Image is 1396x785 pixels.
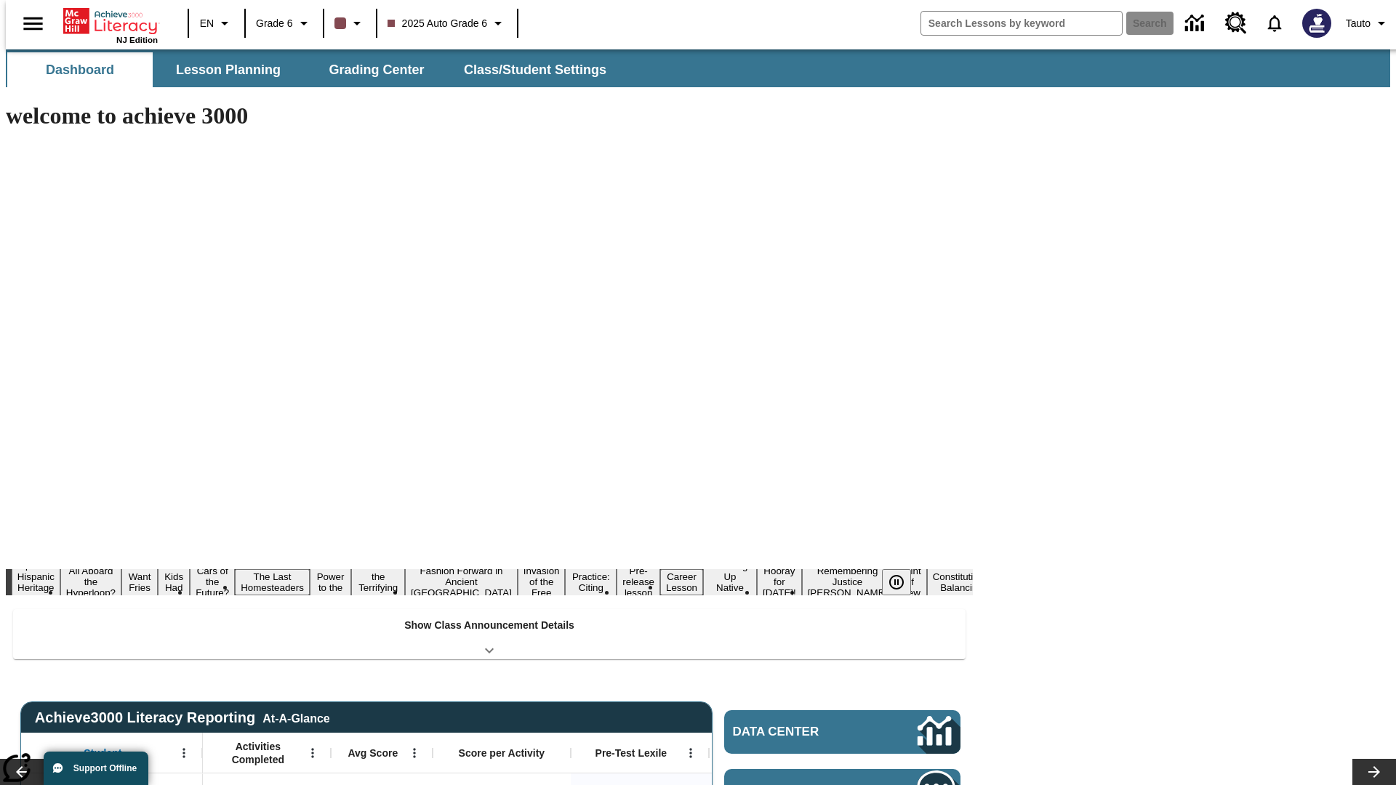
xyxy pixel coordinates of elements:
button: Slide 15 Hooray for Constitution Day! [757,563,802,600]
button: Slide 6 The Last Homesteaders [235,569,310,595]
div: At-A-Glance [262,709,329,725]
span: Grading Center [329,62,424,78]
button: Grade: Grade 6, Select a grade [250,10,318,36]
button: Slide 3 Do You Want Fries With That? [121,547,158,617]
span: Lesson Planning [176,62,281,78]
button: Open side menu [12,2,55,45]
div: Show Class Announcement Details [13,609,966,659]
span: Achieve3000 Literacy Reporting [35,709,330,726]
span: EN [200,16,214,31]
button: Support Offline [44,752,148,785]
button: Profile/Settings [1340,10,1396,36]
button: Open Menu [680,742,702,764]
button: Slide 12 Pre-release lesson [617,563,660,600]
span: Dashboard [46,62,114,78]
button: Pause [882,569,911,595]
span: Score per Activity [459,746,545,760]
button: Open Menu [302,742,324,764]
button: Open Menu [404,742,425,764]
button: Slide 1 ¡Viva Hispanic Heritage Month! [12,558,60,606]
button: Dashboard [7,52,153,87]
button: Class color is dark brown. Change class color [329,10,372,36]
span: Student [84,746,121,760]
button: Slide 4 Dirty Jobs Kids Had To Do [158,547,190,617]
h1: welcome to achieve 3000 [6,102,973,129]
button: Slide 14 Cooking Up Native Traditions [703,558,757,606]
a: Data Center [724,710,960,754]
span: Grade 6 [256,16,293,31]
button: Select a new avatar [1293,4,1340,42]
button: Slide 9 Fashion Forward in Ancient Rome [405,563,518,600]
button: Slide 13 Career Lesson [660,569,703,595]
span: Pre-Test Lexile [595,746,667,760]
p: Show Class Announcement Details [404,618,574,633]
button: Lesson carousel, Next [1352,759,1396,785]
button: Lesson Planning [156,52,301,87]
button: Slide 5 Cars of the Future? [190,563,235,600]
button: Slide 18 The Constitution's Balancing Act [927,558,997,606]
span: Activities Completed [210,740,306,766]
button: Class/Student Settings [452,52,618,87]
button: Slide 16 Remembering Justice O'Connor [802,563,894,600]
button: Open Menu [173,742,195,764]
div: SubNavbar [6,52,619,87]
span: Support Offline [73,763,137,773]
span: Class/Student Settings [464,62,606,78]
a: Data Center [1176,4,1216,44]
button: Slide 2 All Aboard the Hyperloop? [60,563,121,600]
a: Home [63,7,158,36]
span: NJ Edition [116,36,158,44]
div: Home [63,5,158,44]
span: Tauto [1346,16,1371,31]
div: Pause [882,569,926,595]
button: Class: 2025 Auto Grade 6, Select your class [382,10,513,36]
button: Slide 7 Solar Power to the People [310,558,352,606]
button: Grading Center [304,52,449,87]
button: Slide 8 Attack of the Terrifying Tomatoes [351,558,405,606]
span: Avg Score [348,746,398,760]
img: Avatar [1302,9,1331,38]
a: Resource Center, Will open in new tab [1216,4,1256,43]
a: Notifications [1256,4,1293,42]
button: Slide 11 Mixed Practice: Citing Evidence [565,558,617,606]
span: Data Center [733,725,869,739]
span: 2025 Auto Grade 6 [388,16,488,31]
input: search field [921,12,1122,35]
div: SubNavbar [6,49,1390,87]
button: Slide 10 The Invasion of the Free CD [518,552,566,611]
button: Language: EN, Select a language [193,10,240,36]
